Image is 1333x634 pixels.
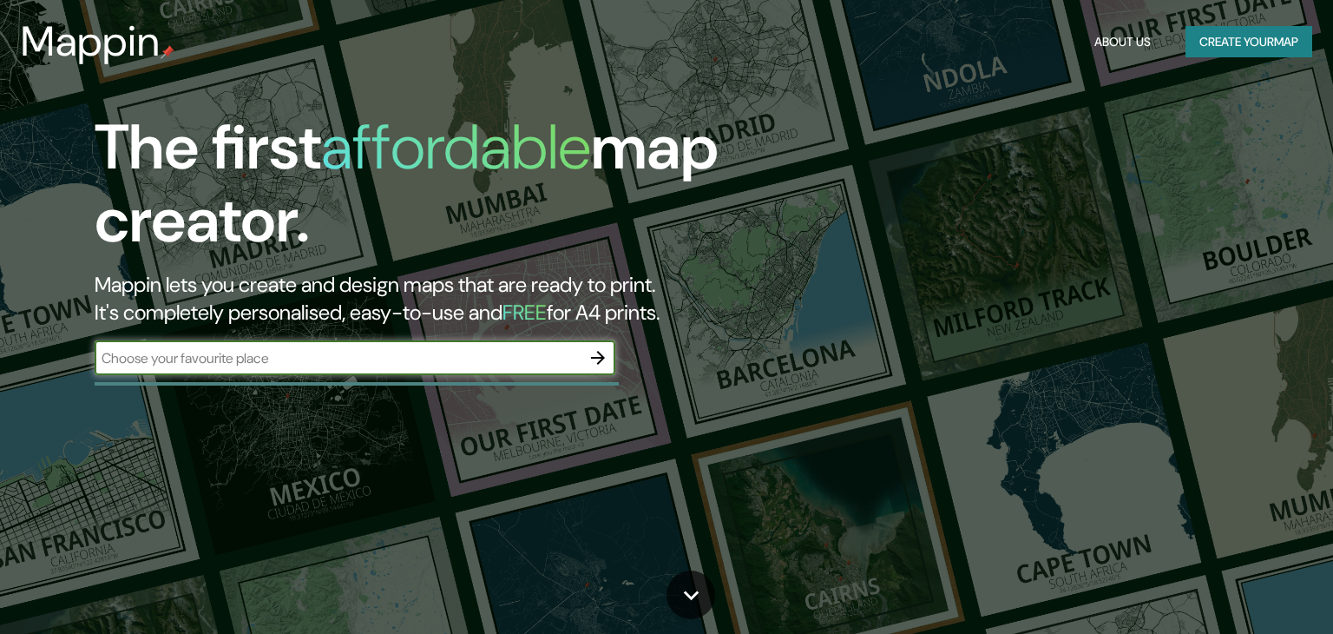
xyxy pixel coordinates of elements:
[161,45,174,59] img: mappin-pin
[95,111,761,271] h1: The first map creator.
[1087,26,1158,58] button: About Us
[95,271,761,327] h2: Mappin lets you create and design maps that are ready to print. It's completely personalised, eas...
[502,299,547,326] h5: FREE
[321,107,591,188] h1: affordable
[21,17,161,66] h3: Mappin
[1185,26,1312,58] button: Create yourmap
[95,348,581,368] input: Choose your favourite place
